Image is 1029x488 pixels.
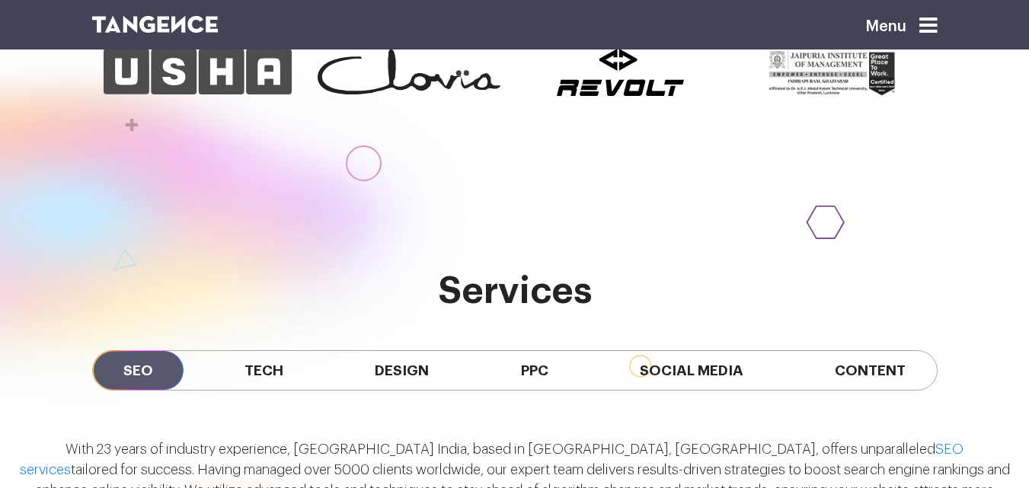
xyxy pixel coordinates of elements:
img: logo SVG [92,16,219,33]
span: SEO [93,351,184,390]
span: Content [804,351,936,390]
span: Social Media [609,351,774,390]
a: SEO services [20,442,964,477]
h2: services [92,271,938,312]
span: Design [344,351,459,390]
img: Clovia.svg [318,49,500,94]
span: Tech [214,351,314,390]
img: Revolt.svg [557,49,684,96]
span: PPC [491,351,579,390]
